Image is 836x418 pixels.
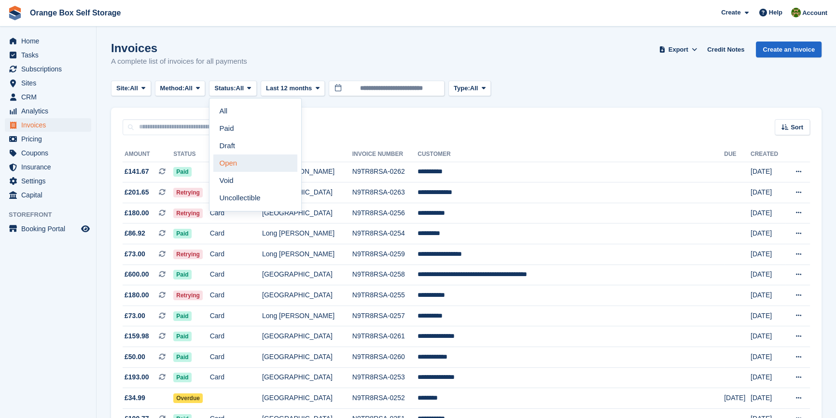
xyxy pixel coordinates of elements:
[262,326,352,347] td: [GEOGRAPHIC_DATA]
[751,147,785,162] th: Created
[209,81,256,97] button: Status: All
[125,311,145,321] span: £73.00
[352,244,418,265] td: N9TR8RSA-0259
[210,367,262,388] td: Card
[352,203,418,223] td: N9TR8RSA-0256
[261,81,325,97] button: Last 12 months
[791,123,803,132] span: Sort
[352,326,418,347] td: N9TR8RSA-0261
[125,228,145,238] span: £86.92
[703,42,748,57] a: Credit Notes
[5,76,91,90] a: menu
[751,223,785,244] td: [DATE]
[266,84,312,93] span: Last 12 months
[125,249,145,259] span: £73.00
[352,223,418,244] td: N9TR8RSA-0254
[448,81,491,97] button: Type: All
[262,223,352,244] td: Long [PERSON_NAME]
[173,167,191,177] span: Paid
[125,393,145,403] span: £34.99
[262,306,352,326] td: Long [PERSON_NAME]
[21,146,79,160] span: Coupons
[262,162,352,182] td: Long [PERSON_NAME]
[352,285,418,306] td: N9TR8RSA-0255
[213,120,297,137] a: Paid
[173,373,191,382] span: Paid
[262,367,352,388] td: [GEOGRAPHIC_DATA]
[769,8,782,17] span: Help
[5,222,91,236] a: menu
[352,347,418,368] td: N9TR8RSA-0260
[213,189,297,207] a: Uncollectible
[173,229,191,238] span: Paid
[21,48,79,62] span: Tasks
[262,347,352,368] td: [GEOGRAPHIC_DATA]
[751,162,785,182] td: [DATE]
[173,209,203,218] span: Retrying
[751,265,785,285] td: [DATE]
[125,372,149,382] span: £193.00
[5,132,91,146] a: menu
[111,56,247,67] p: A complete list of invoices for all payments
[352,147,418,162] th: Invoice Number
[116,84,130,93] span: Site:
[125,290,149,300] span: £180.00
[21,62,79,76] span: Subscriptions
[262,203,352,223] td: [GEOGRAPHIC_DATA]
[111,42,247,55] h1: Invoices
[756,42,822,57] a: Create an Invoice
[214,84,236,93] span: Status:
[418,147,724,162] th: Customer
[210,326,262,347] td: Card
[751,306,785,326] td: [DATE]
[210,265,262,285] td: Card
[751,203,785,223] td: [DATE]
[21,90,79,104] span: CRM
[125,208,149,218] span: £180.00
[210,244,262,265] td: Card
[130,84,138,93] span: All
[213,172,297,189] a: Void
[173,352,191,362] span: Paid
[352,162,418,182] td: N9TR8RSA-0262
[173,332,191,341] span: Paid
[262,244,352,265] td: Long [PERSON_NAME]
[751,347,785,368] td: [DATE]
[21,76,79,90] span: Sites
[173,147,209,162] th: Status
[262,182,352,203] td: [GEOGRAPHIC_DATA]
[262,285,352,306] td: [GEOGRAPHIC_DATA]
[26,5,125,21] a: Orange Box Self Storage
[21,222,79,236] span: Booking Portal
[21,160,79,174] span: Insurance
[213,137,297,154] a: Draft
[262,147,352,162] th: Site
[173,291,203,300] span: Retrying
[21,132,79,146] span: Pricing
[751,388,785,409] td: [DATE]
[724,388,751,409] td: [DATE]
[213,154,297,172] a: Open
[751,182,785,203] td: [DATE]
[724,147,751,162] th: Due
[21,34,79,48] span: Home
[236,84,244,93] span: All
[125,187,149,197] span: £201.65
[210,347,262,368] td: Card
[751,244,785,265] td: [DATE]
[9,210,96,220] span: Storefront
[454,84,470,93] span: Type:
[8,6,22,20] img: stora-icon-8386f47178a22dfd0bd8f6a31ec36ba5ce8667c1dd55bd0f319d3a0aa187defe.svg
[111,81,151,97] button: Site: All
[352,265,418,285] td: N9TR8RSA-0258
[751,285,785,306] td: [DATE]
[184,84,193,93] span: All
[125,167,149,177] span: £141.67
[173,393,203,403] span: Overdue
[5,160,91,174] a: menu
[352,388,418,409] td: N9TR8RSA-0252
[213,102,297,120] a: All
[669,45,688,55] span: Export
[155,81,206,97] button: Method: All
[352,367,418,388] td: N9TR8RSA-0253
